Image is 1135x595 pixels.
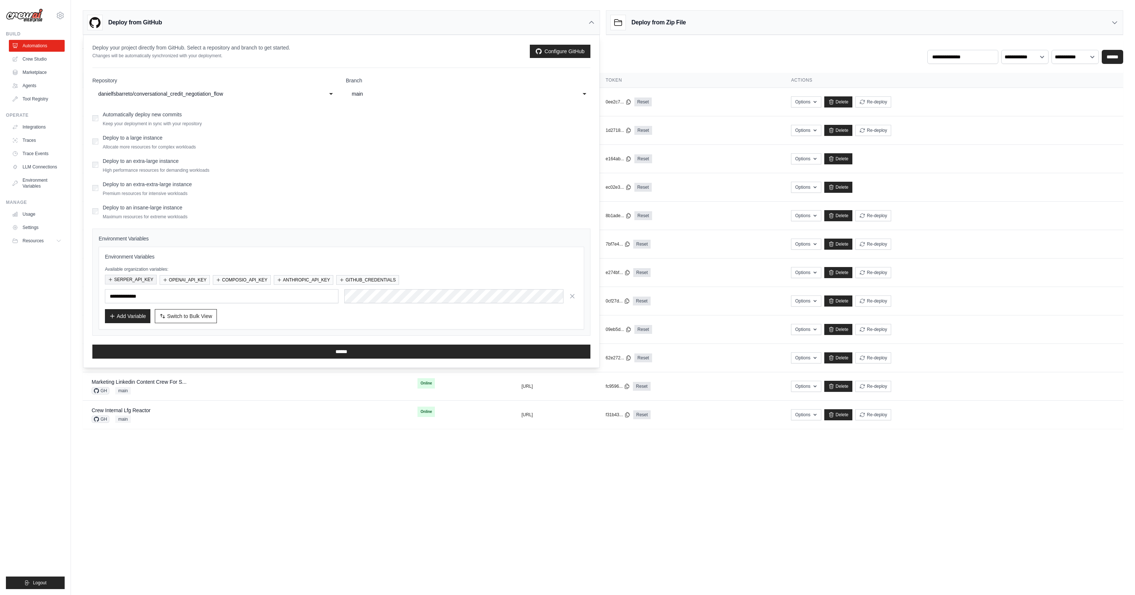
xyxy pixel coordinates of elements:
[855,267,891,278] button: Re-deploy
[824,210,853,221] a: Delete
[824,381,853,392] a: Delete
[791,381,821,392] button: Options
[824,409,853,420] a: Delete
[9,161,65,173] a: LLM Connections
[9,222,65,233] a: Settings
[336,275,399,285] button: GITHUB_CREDENTIALS
[824,295,853,307] a: Delete
[855,409,891,420] button: Re-deploy
[791,210,821,221] button: Options
[105,275,157,284] button: SERPER_API_KEY
[105,253,578,260] h3: Environment Variables
[633,382,650,391] a: Reset
[9,208,65,220] a: Usage
[634,211,652,220] a: Reset
[105,266,578,272] p: Available organization variables:
[855,295,891,307] button: Re-deploy
[634,98,652,106] a: Reset
[103,214,187,220] p: Maximum resources for extreme workloads
[824,125,853,136] a: Delete
[9,40,65,52] a: Automations
[23,238,44,244] span: Resources
[103,158,178,164] label: Deploy to an extra-large instance
[855,381,891,392] button: Re-deploy
[633,297,650,305] a: Reset
[855,96,891,107] button: Re-deploy
[417,378,435,389] span: Online
[103,181,192,187] label: Deploy to an extra-extra-large instance
[606,127,631,133] button: 1d2718...
[824,324,853,335] a: Delete
[6,112,65,118] div: Operate
[9,53,65,65] a: Crew Studio
[791,239,821,250] button: Options
[9,235,65,247] button: Resources
[92,53,290,59] p: Changes will be automatically synchronized with your deployment.
[167,312,212,320] span: Switch to Bulk View
[824,267,853,278] a: Delete
[634,325,652,334] a: Reset
[274,275,333,285] button: ANTHROPIC_API_KEY
[824,96,853,107] a: Delete
[92,44,290,51] p: Deploy your project directly from GitHub. Select a repository and branch to get started.
[9,134,65,146] a: Traces
[1098,560,1135,595] iframe: Chat Widget
[83,51,247,59] p: Manage and monitor your active crew automations from this dashboard.
[634,183,652,192] a: Reset
[115,416,131,423] span: main
[855,324,891,335] button: Re-deploy
[633,410,651,419] a: Reset
[6,577,65,589] button: Logout
[824,352,853,363] a: Delete
[791,182,821,193] button: Options
[9,174,65,192] a: Environment Variables
[9,121,65,133] a: Integrations
[6,199,65,205] div: Manage
[92,379,187,385] a: Marketing Linkedin Content Crew For S...
[92,77,337,84] label: Repository
[98,89,316,98] div: danielfsbarreto/conversational_credit_negotiation_flow
[606,383,630,389] button: fc9596...
[606,326,631,332] button: 09eb5d...
[606,270,630,276] button: e274bf...
[855,352,891,363] button: Re-deploy
[105,309,150,323] button: Add Variable
[160,275,210,285] button: OPENAI_API_KEY
[791,96,821,107] button: Options
[606,412,630,418] button: f31b43...
[6,31,65,37] div: Build
[103,167,209,173] p: High performance resources for demanding workloads
[213,275,271,285] button: COMPOSIO_API_KEY
[83,41,247,51] h2: Automations Live
[631,18,686,27] h3: Deploy from Zip File
[352,89,570,98] div: main
[83,73,409,88] th: Crew
[791,153,821,164] button: Options
[33,580,47,586] span: Logout
[9,93,65,105] a: Tool Registry
[606,355,631,361] button: 62e272...
[597,73,782,88] th: Token
[115,387,131,394] span: main
[855,239,891,250] button: Re-deploy
[634,353,652,362] a: Reset
[88,15,102,30] img: GitHub Logo
[606,99,631,105] button: 0ee2c7...
[92,387,109,394] span: GH
[791,295,821,307] button: Options
[791,125,821,136] button: Options
[103,144,196,150] p: Allocate more resources for complex workloads
[606,241,630,247] button: 7bf7e4...
[824,153,853,164] a: Delete
[606,156,631,162] button: e164ab...
[103,205,183,211] label: Deploy to an insane-large instance
[634,154,652,163] a: Reset
[791,267,821,278] button: Options
[633,240,651,249] a: Reset
[9,80,65,92] a: Agents
[108,18,162,27] h3: Deploy from GitHub
[99,235,584,242] h4: Environment Variables
[855,125,891,136] button: Re-deploy
[606,213,631,219] button: 8b1ade...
